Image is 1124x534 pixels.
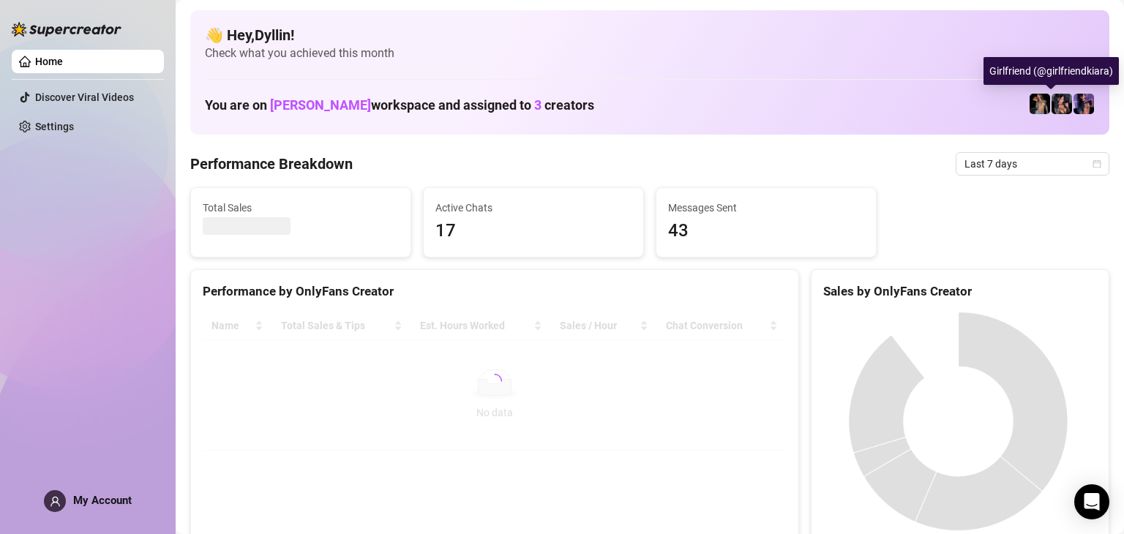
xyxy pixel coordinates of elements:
span: calendar [1093,159,1101,168]
span: 17 [435,217,632,245]
span: 3 [534,97,542,113]
h4: 👋 Hey, Dyllin ! [205,25,1095,45]
h1: You are on workspace and assigned to creators [205,97,594,113]
a: Discover Viral Videos [35,91,134,103]
span: Check what you achieved this month [205,45,1095,61]
a: Home [35,56,63,67]
span: My Account [73,494,132,507]
span: Active Chats [435,200,632,216]
span: Last 7 days [964,153,1101,175]
span: loading [484,371,505,391]
div: Sales by OnlyFans Creator [823,282,1097,301]
img: logo-BBDzfeDw.svg [12,22,121,37]
div: Performance by OnlyFans Creator [203,282,787,301]
img: 🩵𝐆𝐅 [1030,94,1050,114]
span: 43 [668,217,864,245]
div: Open Intercom Messenger [1074,484,1109,519]
a: Settings [35,121,74,132]
img: ･ﾟ [1074,94,1094,114]
span: Total Sales [203,200,399,216]
span: [PERSON_NAME] [270,97,371,113]
span: user [50,496,61,507]
div: Girlfriend (@girlfriendkiara) [983,57,1119,85]
span: Messages Sent [668,200,864,216]
h4: Performance Breakdown [190,154,353,174]
img: Girlfriend [1052,94,1072,114]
